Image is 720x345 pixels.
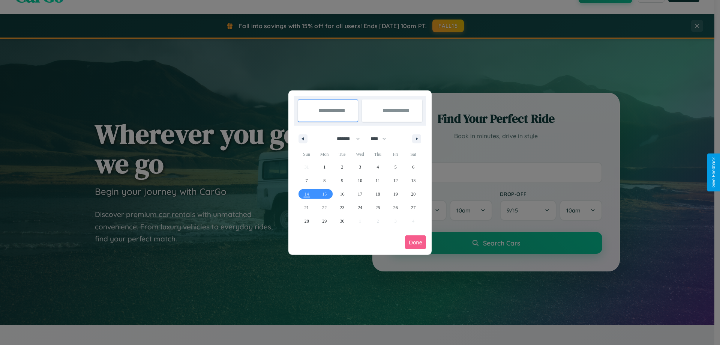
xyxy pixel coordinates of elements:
button: 20 [405,187,422,201]
button: 13 [405,174,422,187]
button: 6 [405,160,422,174]
button: 16 [333,187,351,201]
span: 7 [306,174,308,187]
button: 19 [387,187,404,201]
span: 3 [359,160,361,174]
span: Sat [405,148,422,160]
button: 27 [405,201,422,214]
button: 9 [333,174,351,187]
span: 22 [322,201,327,214]
button: 11 [369,174,387,187]
span: 28 [304,214,309,228]
div: Give Feedback [711,157,716,188]
span: 6 [412,160,414,174]
button: 15 [315,187,333,201]
button: 2 [333,160,351,174]
button: 17 [351,187,369,201]
span: 29 [322,214,327,228]
span: Fri [387,148,404,160]
span: 2 [341,160,343,174]
span: 24 [358,201,362,214]
span: 17 [358,187,362,201]
button: 10 [351,174,369,187]
button: 21 [298,201,315,214]
span: 12 [393,174,398,187]
button: 29 [315,214,333,228]
span: Thu [369,148,387,160]
button: 3 [351,160,369,174]
span: 23 [340,201,345,214]
button: 23 [333,201,351,214]
span: 20 [411,187,415,201]
span: 8 [323,174,325,187]
button: 5 [387,160,404,174]
button: 26 [387,201,404,214]
span: 10 [358,174,362,187]
span: 21 [304,201,309,214]
button: 25 [369,201,387,214]
span: 25 [375,201,380,214]
span: Mon [315,148,333,160]
button: 18 [369,187,387,201]
button: 28 [298,214,315,228]
span: 19 [393,187,398,201]
button: 4 [369,160,387,174]
span: 4 [376,160,379,174]
span: 16 [340,187,345,201]
button: 24 [351,201,369,214]
span: 5 [394,160,397,174]
span: Tue [333,148,351,160]
button: 30 [333,214,351,228]
span: 11 [376,174,380,187]
span: 27 [411,201,415,214]
span: Sun [298,148,315,160]
button: 8 [315,174,333,187]
button: 7 [298,174,315,187]
span: 26 [393,201,398,214]
span: Wed [351,148,369,160]
span: 14 [304,187,309,201]
button: Done [405,235,426,249]
button: 1 [315,160,333,174]
span: 15 [322,187,327,201]
span: 1 [323,160,325,174]
button: 14 [298,187,315,201]
button: 12 [387,174,404,187]
span: 18 [375,187,380,201]
span: 30 [340,214,345,228]
button: 22 [315,201,333,214]
span: 9 [341,174,343,187]
span: 13 [411,174,415,187]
